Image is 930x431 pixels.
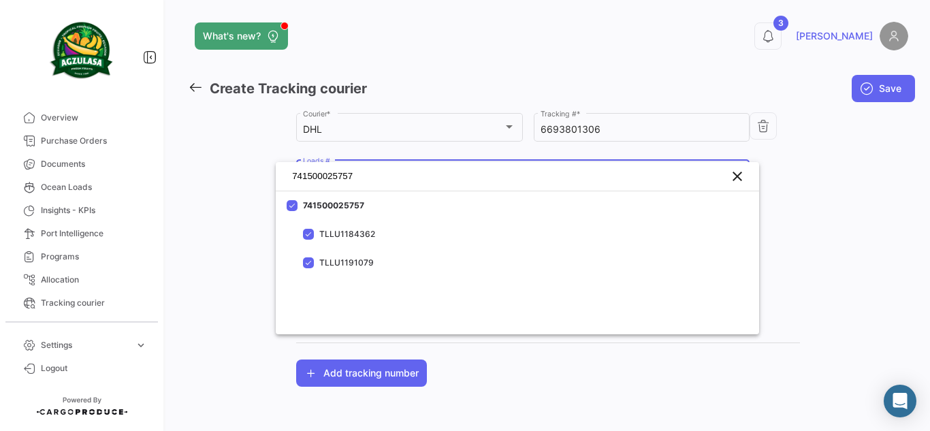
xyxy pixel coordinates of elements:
[319,228,510,240] span: TLLU1184362
[729,168,745,185] mat-icon: clear
[287,166,748,187] input: Select a
[884,385,916,417] div: Abrir Intercom Messenger
[319,257,510,269] span: TLLU1191079
[303,199,494,212] span: 741500025757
